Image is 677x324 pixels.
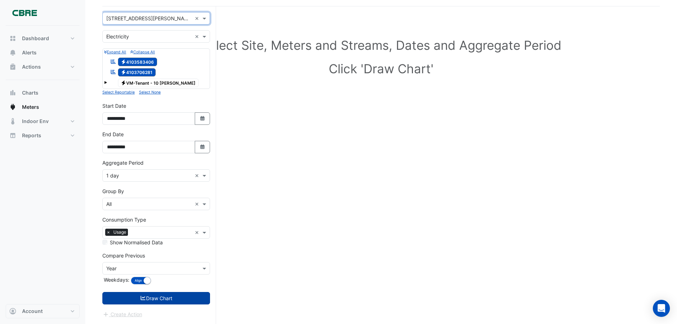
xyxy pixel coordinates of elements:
small: Select Reportable [102,90,135,95]
button: Charts [6,86,80,100]
button: Draw Chart [102,292,210,304]
label: Weekdays: [102,276,129,283]
span: Meters [22,103,39,111]
app-icon: Reports [9,132,16,139]
h1: Select Site, Meters and Streams, Dates and Aggregate Period [114,38,649,53]
button: Expand All [104,49,126,55]
span: Alerts [22,49,37,56]
span: Clear [195,33,201,40]
span: Dashboard [22,35,49,42]
fa-icon: Select Date [199,116,206,122]
h1: Click 'Draw Chart' [114,61,649,76]
fa-icon: Select Date [199,144,206,150]
label: Aggregate Period [102,159,144,166]
small: Collapse All [130,50,155,54]
fa-icon: Reportable [110,58,117,64]
span: Charts [22,89,38,96]
fa-icon: Electricity [121,80,126,85]
button: Account [6,304,80,318]
app-icon: Indoor Env [9,118,16,125]
button: Dashboard [6,31,80,46]
app-icon: Alerts [9,49,16,56]
label: Start Date [102,102,126,110]
small: Expand All [104,50,126,54]
span: Clear [195,15,201,22]
span: 4103706281 [118,68,156,77]
button: Select None [139,89,161,95]
button: Select Reportable [102,89,135,95]
span: Clear [195,229,201,236]
span: 4103583406 [118,58,157,66]
span: Indoor Env [22,118,49,125]
span: VM-Tenant - 10 [PERSON_NAME] [118,79,199,87]
app-icon: Dashboard [9,35,16,42]
app-icon: Meters [9,103,16,111]
span: Clear [195,172,201,179]
fa-icon: Electricity [121,59,126,64]
div: Open Intercom Messenger [653,300,670,317]
span: × [105,229,112,236]
button: Meters [6,100,80,114]
label: Show Normalised Data [110,239,163,246]
span: Reports [22,132,41,139]
button: Reports [6,128,80,143]
span: Actions [22,63,41,70]
app-escalated-ticket-create-button: Please draw the charts first [102,311,143,317]
button: Collapse All [130,49,155,55]
label: Consumption Type [102,216,146,223]
button: Actions [6,60,80,74]
button: Alerts [6,46,80,60]
span: Account [22,308,43,315]
label: Group By [102,187,124,195]
label: End Date [102,131,124,138]
img: Company Logo [9,6,41,20]
small: Select None [139,90,161,95]
button: Indoor Env [6,114,80,128]
fa-icon: Electricity [121,70,126,75]
span: Clear [195,200,201,208]
app-icon: Actions [9,63,16,70]
app-icon: Charts [9,89,16,96]
span: Usage [112,229,128,236]
label: Compare Previous [102,252,145,259]
fa-icon: Reportable [110,69,117,75]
